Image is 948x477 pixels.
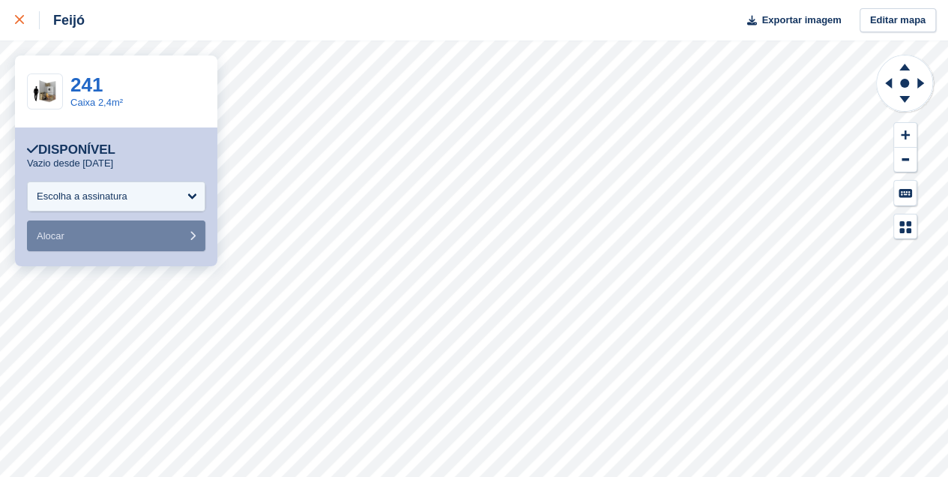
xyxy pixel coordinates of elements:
[894,148,917,172] button: Zoom Out
[761,13,841,28] span: Exportar imagem
[28,79,62,105] img: 25-sqft-unit.jpg
[37,230,64,241] span: Alocar
[37,189,127,204] div: Escolha a assinatura
[894,123,917,148] button: Zoom In
[70,97,123,108] a: Caixa 2,4m²
[27,157,113,169] p: Vazio desde [DATE]
[894,214,917,239] button: Map Legend
[894,181,917,205] button: Keyboard Shortcuts
[738,8,841,33] button: Exportar imagem
[38,142,115,157] font: Disponível
[70,73,103,96] a: 241
[40,11,85,29] div: Feijó
[860,8,936,33] a: Editar mapa
[27,220,205,251] button: Alocar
